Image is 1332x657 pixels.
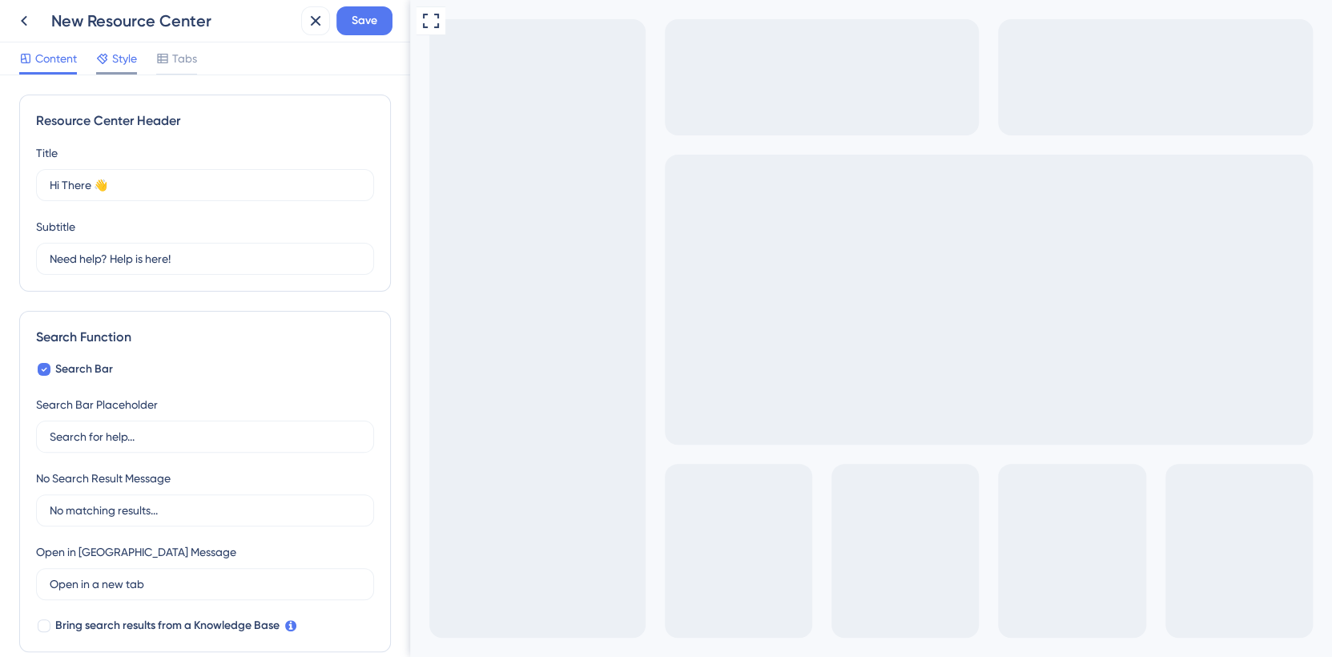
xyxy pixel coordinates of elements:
[35,49,77,68] span: Content
[50,176,360,194] input: Title
[8,4,78,23] span: Get Started
[55,616,280,635] span: Bring search results from a Knowledge Base
[50,502,360,519] input: No matching results...
[36,542,236,562] div: Open in [GEOGRAPHIC_DATA] Message
[336,6,392,35] button: Save
[36,217,75,236] div: Subtitle
[36,395,158,414] div: Search Bar Placeholder
[50,250,360,268] input: Description
[352,11,377,30] span: Save
[36,328,374,347] div: Search Function
[89,8,95,21] div: 3
[50,575,360,593] input: Open in a new tab
[55,360,113,379] span: Search Bar
[172,49,197,68] span: Tabs
[36,111,374,131] div: Resource Center Header
[36,143,58,163] div: Title
[50,428,360,445] input: Search for help...
[36,469,171,488] div: No Search Result Message
[51,10,295,32] div: New Resource Center
[112,49,137,68] span: Style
